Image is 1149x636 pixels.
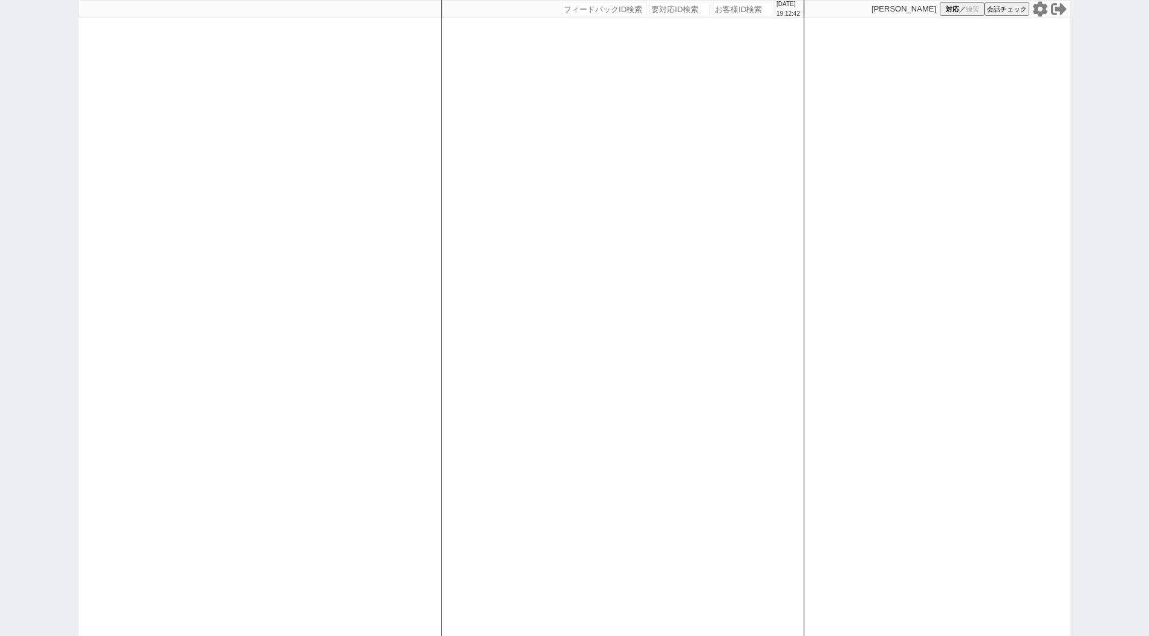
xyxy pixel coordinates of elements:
span: 練習 [966,5,979,14]
p: 19:12:42 [776,9,800,19]
input: お客様ID検索 [713,2,773,16]
span: 会話チェック [987,5,1027,14]
p: [PERSON_NAME] [871,4,936,14]
input: フィードバックID検索 [562,2,646,16]
span: 対応 [946,5,959,14]
input: 要対応ID検索 [649,2,710,16]
button: 対応／練習 [940,2,985,16]
button: 会話チェック [985,2,1029,16]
